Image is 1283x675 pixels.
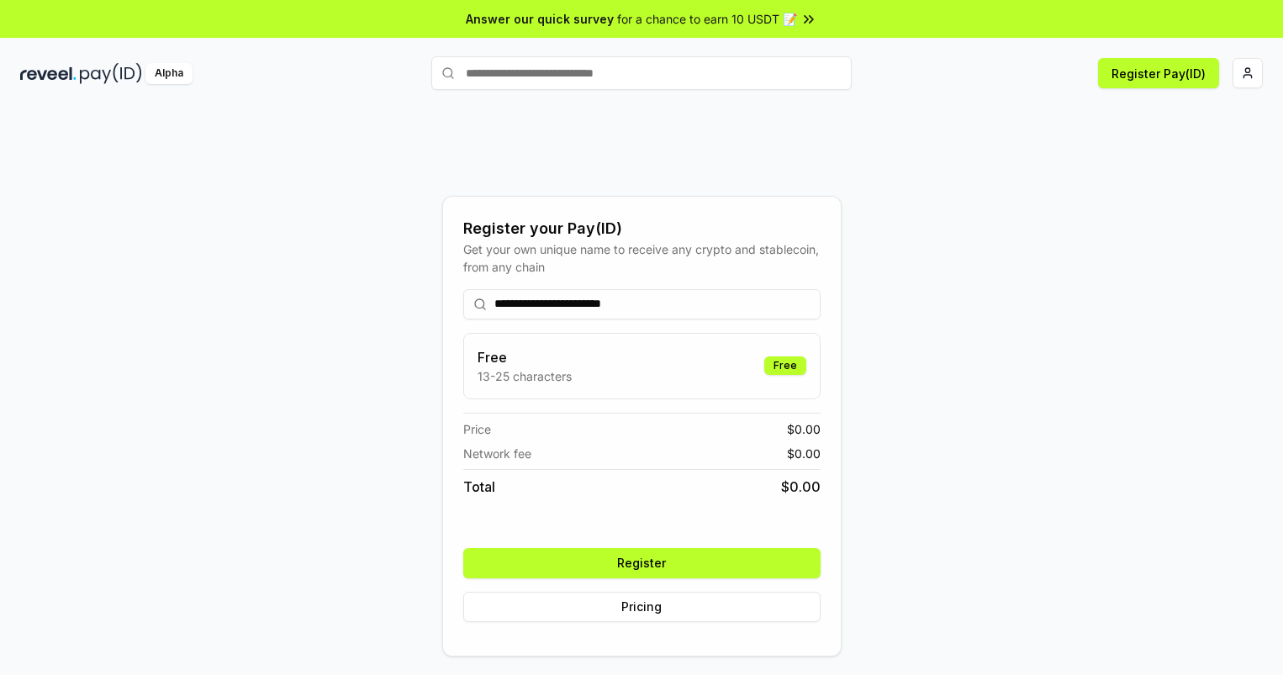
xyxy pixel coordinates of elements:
[463,240,821,276] div: Get your own unique name to receive any crypto and stablecoin, from any chain
[463,445,531,462] span: Network fee
[764,356,806,375] div: Free
[145,63,193,84] div: Alpha
[80,63,142,84] img: pay_id
[463,420,491,438] span: Price
[1098,58,1219,88] button: Register Pay(ID)
[20,63,77,84] img: reveel_dark
[478,367,572,385] p: 13-25 characters
[617,10,797,28] span: for a chance to earn 10 USDT 📝
[463,592,821,622] button: Pricing
[478,347,572,367] h3: Free
[466,10,614,28] span: Answer our quick survey
[787,445,821,462] span: $ 0.00
[781,477,821,497] span: $ 0.00
[463,477,495,497] span: Total
[463,548,821,578] button: Register
[787,420,821,438] span: $ 0.00
[463,217,821,240] div: Register your Pay(ID)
